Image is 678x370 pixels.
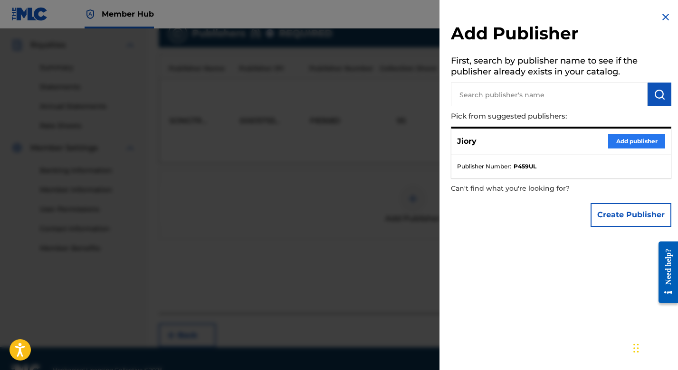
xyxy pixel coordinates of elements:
[457,136,477,147] p: Jiory
[651,233,678,312] iframe: Resource Center
[85,9,96,20] img: Top Rightsholder
[451,23,671,47] h2: Add Publisher
[608,134,665,148] button: Add publisher
[451,106,617,127] p: Pick from suggested publishers:
[630,324,678,370] iframe: Chat Widget
[514,162,536,171] strong: P459UL
[654,89,665,100] img: Search Works
[457,162,511,171] span: Publisher Number :
[451,179,617,198] p: Can't find what you're looking for?
[451,83,648,106] input: Search publisher's name
[633,334,639,362] div: Drag
[11,7,48,21] img: MLC Logo
[102,9,154,19] span: Member Hub
[451,53,671,83] h5: First, search by publisher name to see if the publisher already exists in your catalog.
[591,203,671,227] button: Create Publisher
